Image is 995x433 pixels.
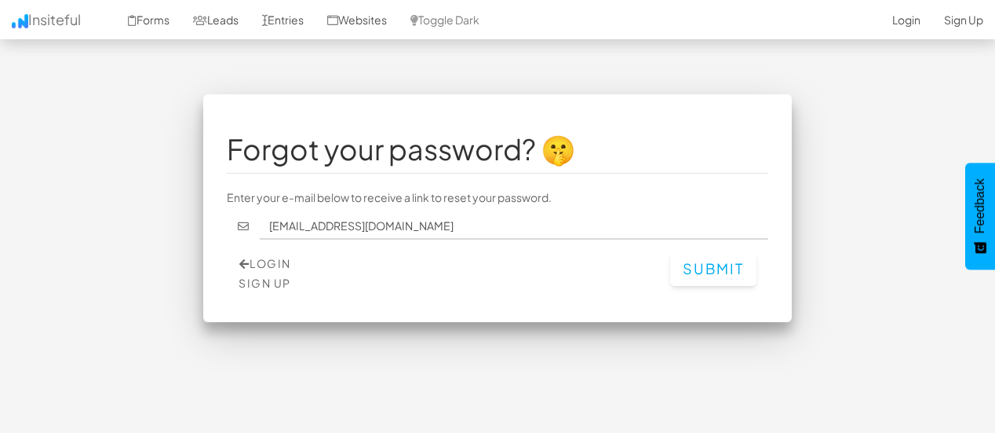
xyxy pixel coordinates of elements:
[260,213,769,240] input: john@doe.com
[670,251,756,286] button: Submit
[239,276,291,290] a: Sign Up
[965,163,995,270] button: Feedback - Show survey
[227,189,768,205] p: Enter your e-mail below to receive a link to reset your password.
[227,134,768,165] h1: Forgot your password? 🤫
[973,178,987,233] span: Feedback
[239,256,291,270] a: Login
[12,14,28,28] img: icon.png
